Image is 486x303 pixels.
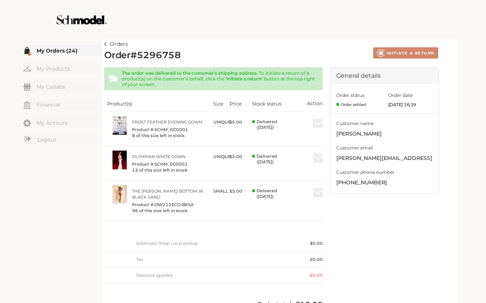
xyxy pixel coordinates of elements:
[257,154,301,159] span: Delivered
[132,202,207,208] span: Product #: OW212ECO-BKSA
[229,188,242,194] span: $ 5.00
[226,96,249,112] th: Price
[252,119,301,130] span: Transaction Settled
[307,100,323,106] span: Action
[225,76,263,81] span: ‘Initiate a return’
[388,102,433,107] span: [DATE] 16:19
[23,83,31,90] img: my-friends.svg
[336,169,433,176] span: Customer phone number
[308,273,323,278] span: - £0.00
[336,72,381,79] span: General details
[23,47,31,54] img: my-order.svg
[136,273,173,278] span: Discount applied
[23,45,102,146] div: Menu
[388,92,413,98] span: Order date
[23,117,102,128] a: My Account
[23,119,31,127] img: my-account.svg
[132,161,207,167] span: Product #: SCHM_EG0001
[213,185,228,197] div: SMALL
[310,257,323,262] span: £0.00
[213,116,231,128] div: UNIQUE
[104,42,107,46] img: left-arrow.svg
[132,208,207,214] span: 96 of this size left in stock
[229,154,242,159] span: $ 5.00
[336,102,366,107] span: Order settled
[136,241,198,246] span: Schmodel Shop Local pickup
[213,151,231,163] div: UNIQUE
[23,101,31,109] img: my-financial.svg
[249,96,293,112] th: Stock status
[136,257,143,262] span: Tax
[252,154,301,165] span: Transaction Settled
[310,241,323,246] span: $ 0.00
[132,188,207,200] a: The [PERSON_NAME] Bottom in Black Sand
[257,119,301,125] span: Delivered
[132,133,207,139] span: 8 of this size left in stock
[336,178,433,187] span: [PHONE_NUMBER]
[23,135,102,145] a: Logout
[132,167,207,173] span: 13 of this size left in stock
[23,63,102,74] a: My Products
[336,92,364,98] span: Order status
[257,188,301,194] span: Delivered
[210,96,226,112] th: Size
[252,188,301,199] span: Transaction Settled
[104,50,181,61] h2: Order # 5296758
[373,47,438,59] button: INITIATE A RETURN
[387,51,434,56] span: INITIATE A RETURN
[132,154,207,160] a: Olympian White Gown
[23,65,31,73] img: my-hanger.svg
[104,40,128,49] a: Orders
[23,81,102,92] a: My Collabs
[336,120,433,127] span: Customer name
[122,70,258,76] span: The order was delivered to the customer’s shipping address.
[229,119,242,125] span: $ 5.00
[336,130,433,139] span: [PERSON_NAME]
[336,154,433,163] span: kavya+hayat@providence.pw
[23,99,102,110] a: Financial
[132,127,207,133] span: Product #: SCHM_GC0001
[117,70,317,87] div: To initiate a return of a product(s) on the customer's behalf, click the button at the top right ...
[336,144,433,152] span: Customer email
[23,45,102,56] a: My Orders (24)
[132,119,207,125] a: Frost Feather Evening Gown
[104,96,210,112] th: Product(s)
